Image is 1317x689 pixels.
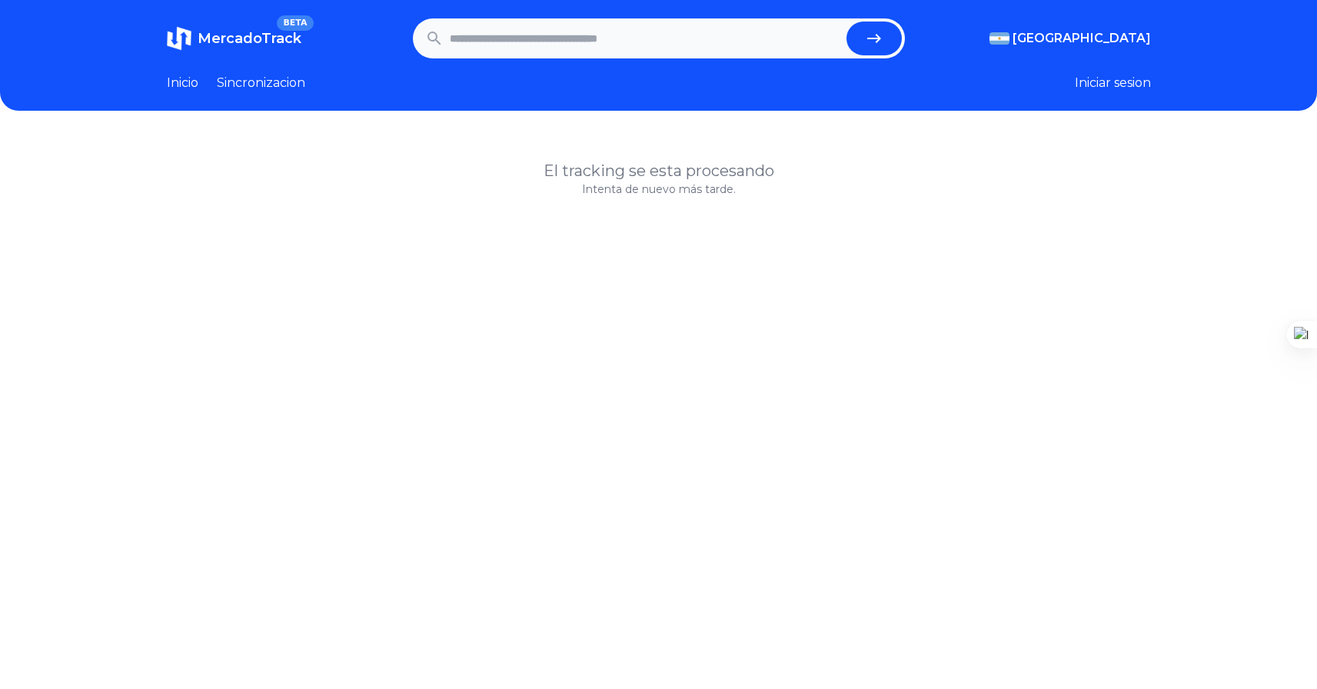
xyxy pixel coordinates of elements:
[167,74,198,92] a: Inicio
[217,74,305,92] a: Sincronizacion
[1013,29,1151,48] span: [GEOGRAPHIC_DATA]
[989,32,1009,45] img: Argentina
[167,26,301,51] a: MercadoTrackBETA
[198,30,301,47] span: MercadoTrack
[167,26,191,51] img: MercadoTrack
[989,29,1151,48] button: [GEOGRAPHIC_DATA]
[167,160,1151,181] h1: El tracking se esta procesando
[1075,74,1151,92] button: Iniciar sesion
[277,15,313,31] span: BETA
[167,181,1151,197] p: Intenta de nuevo más tarde.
